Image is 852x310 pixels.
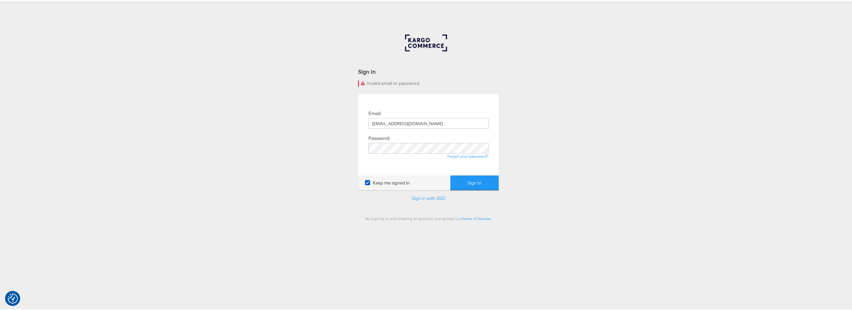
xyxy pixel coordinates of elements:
img: Revisit consent button [8,293,18,303]
a: Sign in with SSO [412,194,445,200]
a: Terms of Service [461,215,491,220]
a: Forgot your password? [447,153,489,158]
input: Email [368,117,489,128]
div: Sign In [358,67,499,74]
label: Keep me signed in [365,179,410,185]
div: Invalid email or password. [358,79,499,86]
button: Sign In [450,174,499,190]
button: Consent Preferences [8,293,18,303]
div: By signing in and creating an account, you accept our . [358,215,499,220]
label: Email: [368,109,381,116]
label: Password: [368,134,390,141]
